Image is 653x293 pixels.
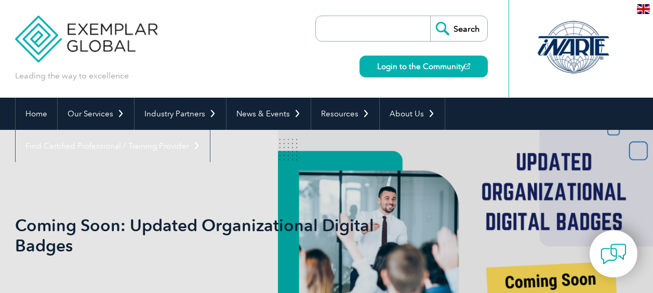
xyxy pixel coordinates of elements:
[430,16,487,41] input: Search
[16,130,210,162] a: Find Certified Professional / Training Provider
[58,98,134,130] a: Our Services
[380,98,445,130] a: About Us
[359,56,488,77] a: Login to the Community
[16,98,57,130] a: Home
[601,241,627,267] img: contact-chat.png
[226,98,311,130] a: News & Events
[464,63,470,69] img: open_square.png
[311,98,379,130] a: Resources
[15,70,129,82] p: Leading the way to excellence
[15,215,414,256] h1: Coming Soon: Updated Organizational Digital Badges
[135,98,226,130] a: Industry Partners
[637,4,650,14] img: en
